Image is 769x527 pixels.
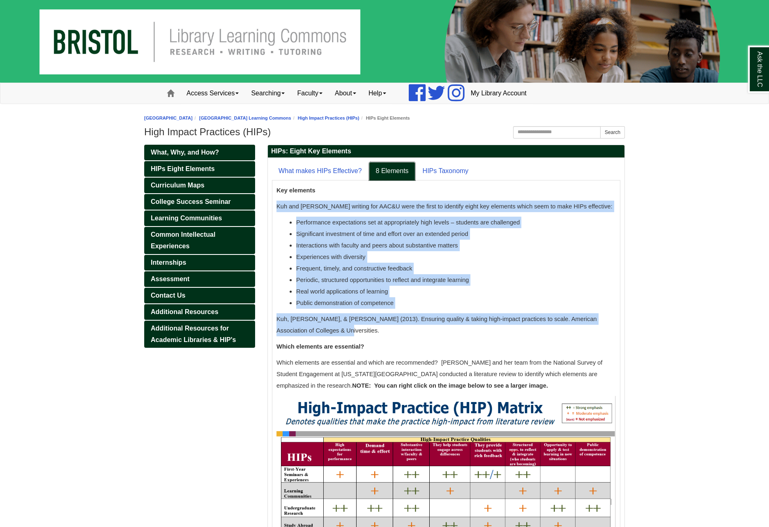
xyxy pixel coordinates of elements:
button: Search [600,126,625,139]
a: Common Intellectual Experiences [144,227,255,254]
span: Periodic, structured opportunities to reflect and integrate learning [296,277,469,283]
span: Learning Communities [151,215,222,222]
a: Access Services [180,83,245,104]
a: High Impact Practices (HIPs) [298,116,359,120]
span: Kuh, [PERSON_NAME], & [PERSON_NAME] (2013). Ensuring quality & taking high-impact practices to sc... [276,316,597,334]
h2: HIPs: Eight Key Elements [268,145,624,158]
a: Faculty [291,83,329,104]
a: About [329,83,362,104]
span: Public demonstration of competence [296,300,394,306]
a: My Library Account [465,83,533,104]
span: Additional Resources [151,308,218,315]
span: Real world applications of learning [296,288,388,295]
a: Additional Resources for Academic Libraries & HIP's [144,321,255,348]
span: Frequent, timely, and constructive feedback [296,265,412,272]
span: Significant investment of time and effort over an extended period [296,231,468,237]
a: Contact Us [144,288,255,303]
span: Contact Us [151,292,185,299]
div: Guide Pages [144,145,255,348]
a: Learning Communities [144,210,255,226]
a: 8 Elements [369,162,415,180]
span: Kuh and [PERSON_NAME] writing for AAC&U were the first to identify eight key elements which seem ... [276,203,612,210]
li: HIPs Eight Elements [359,114,410,122]
span: College Success Seminar [151,198,231,205]
a: HIPs Eight Elements [144,161,255,177]
a: Searching [245,83,291,104]
span: Performance expectations set at appropriately high levels – students are challenged [296,219,520,226]
span: Curriculum Maps [151,182,205,189]
span: Internships [151,259,186,266]
a: Curriculum Maps [144,178,255,193]
a: Help [362,83,392,104]
nav: breadcrumb [144,114,625,122]
a: What makes HIPs Effective? [272,162,368,180]
b: Which elements are essential? [276,343,364,350]
span: Experiences with diversity [296,254,366,260]
a: Assessment [144,271,255,287]
span: Interactions with faculty and peers about substantive matters [296,242,458,249]
a: Additional Resources [144,304,255,320]
span: Assessment [151,275,189,282]
a: What, Why, and How? [144,145,255,160]
a: College Success Seminar [144,194,255,210]
a: Internships [144,255,255,270]
span: What, Why, and How? [151,149,219,156]
b: Key elements [276,187,315,194]
a: [GEOGRAPHIC_DATA] Learning Commons [199,116,291,120]
strong: NOTE: You can right click on the image below to see a larger image. [352,382,548,389]
span: Common Intellectual Experiences [151,231,215,250]
a: [GEOGRAPHIC_DATA] [144,116,193,120]
a: HIPs Taxonomy [416,162,475,180]
span: HIPs Eight Elements [151,165,215,172]
span: Additional Resources for Academic Libraries & HIP's [151,325,236,343]
h1: High Impact Practices (HIPs) [144,126,625,138]
span: Which elements are essential and which are recommended? [PERSON_NAME] and her team from the Natio... [276,359,602,389]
